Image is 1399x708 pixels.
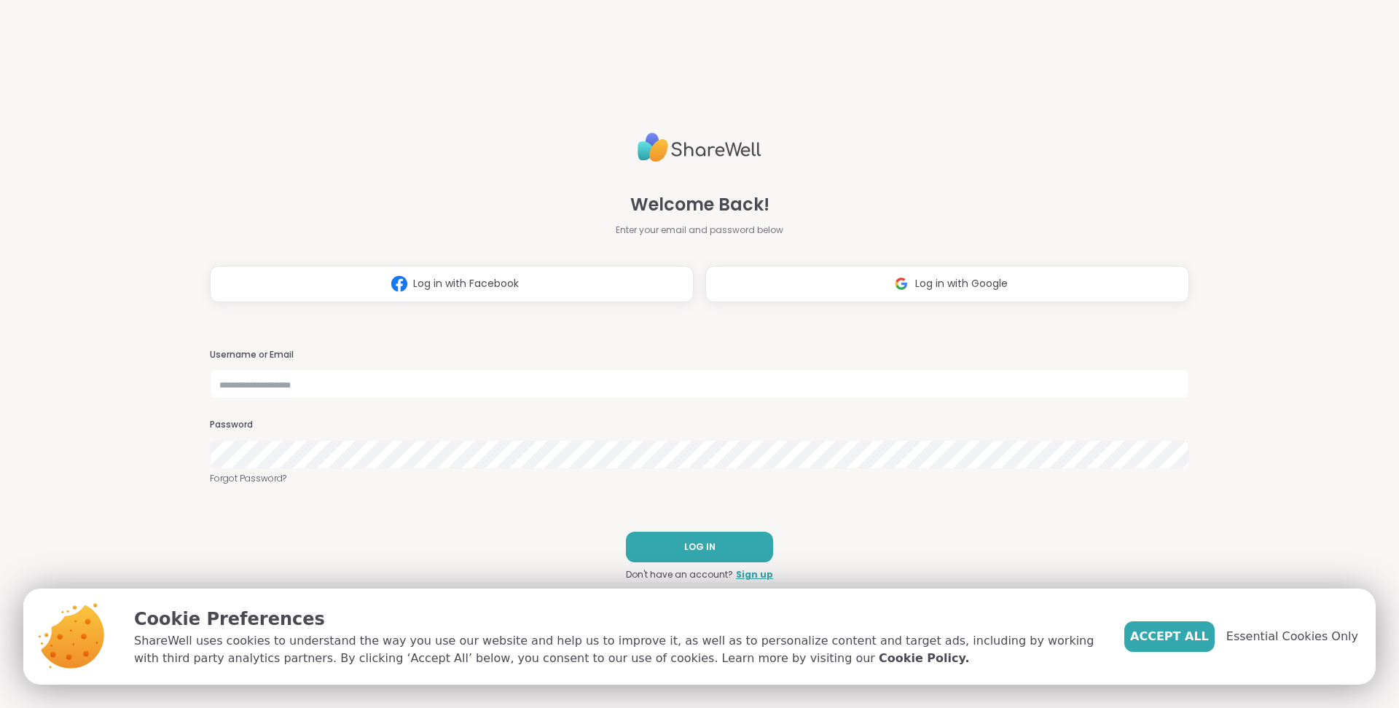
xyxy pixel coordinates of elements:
[134,632,1101,667] p: ShareWell uses cookies to understand the way you use our website and help us to improve it, as we...
[630,192,769,218] span: Welcome Back!
[385,270,413,297] img: ShareWell Logomark
[210,419,1189,431] h3: Password
[413,276,519,291] span: Log in with Facebook
[684,540,716,554] span: LOG IN
[1124,621,1215,652] button: Accept All
[705,266,1189,302] button: Log in with Google
[616,224,783,237] span: Enter your email and password below
[1226,628,1358,645] span: Essential Cookies Only
[1130,628,1209,645] span: Accept All
[210,266,694,302] button: Log in with Facebook
[879,650,969,667] a: Cookie Policy.
[887,270,915,297] img: ShareWell Logomark
[134,606,1101,632] p: Cookie Preferences
[915,276,1008,291] span: Log in with Google
[626,568,733,581] span: Don't have an account?
[210,349,1189,361] h3: Username or Email
[626,532,773,562] button: LOG IN
[638,127,761,168] img: ShareWell Logo
[736,568,773,581] a: Sign up
[210,472,1189,485] a: Forgot Password?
